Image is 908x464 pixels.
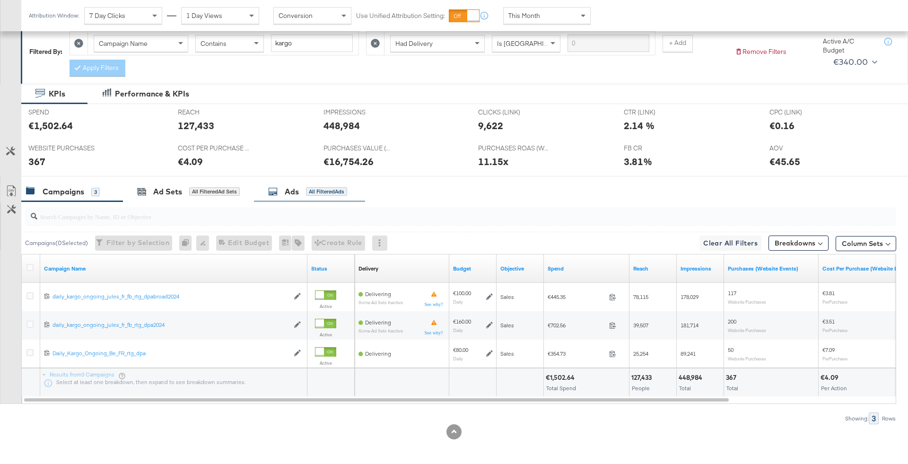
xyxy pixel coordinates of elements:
[315,303,336,309] label: Active
[89,11,125,20] span: 7 Day Clicks
[306,187,347,196] div: All Filtered Ads
[845,415,869,422] div: Showing:
[768,236,829,251] button: Breakdowns
[28,119,73,132] div: €1,502.64
[52,350,289,358] a: Daily_Kargo_Ongoing_Be_FR_rtg_dpa
[29,47,62,56] div: Filtered By:
[28,155,45,168] div: 367
[769,155,800,168] div: €45.65
[201,39,227,48] span: Contains
[822,289,835,297] span: €3.81
[500,265,540,272] a: Your campaign's objective.
[178,144,249,153] span: COST PER PURCHASE (WEBSITE EVENTS)
[52,293,289,300] div: daily_kargo_ongoing_jules_fr_fb_rtg_dpabroad2024
[358,300,403,305] sub: Some Ad Sets Inactive
[726,373,739,382] div: 367
[52,293,289,301] a: daily_kargo_ongoing_jules_fr_fb_rtg_dpabroad2024
[315,332,336,338] label: Active
[726,385,738,392] span: Total
[453,299,463,305] sub: Daily
[500,293,514,300] span: Sales
[115,88,189,99] div: Performance & KPIs
[500,350,514,357] span: Sales
[633,265,673,272] a: The number of people your ad was served to.
[28,144,99,153] span: WEBSITE PURCHASES
[728,327,766,333] sub: Website Purchases
[769,108,840,117] span: CPC (LINK)
[28,12,79,19] div: Attribution Window:
[735,47,786,56] button: Remove Filters
[728,346,733,353] span: 50
[358,328,403,333] sub: Some Ad Sets Inactive
[315,360,336,366] label: Active
[285,186,299,197] div: Ads
[453,346,468,354] div: €80.00
[28,108,99,117] span: SPEND
[728,299,766,305] sub: Website Purchases
[153,186,182,197] div: Ad Sets
[548,322,605,329] span: €702.56
[271,35,353,52] input: Enter a search term
[500,322,514,329] span: Sales
[728,318,736,325] span: 200
[52,350,289,357] div: Daily_Kargo_Ongoing_Be_FR_rtg_dpa
[728,265,815,272] a: The number of times a purchase was made tracked by your Custom Audience pixel on your website aft...
[548,293,605,300] span: €445.35
[323,108,394,117] span: IMPRESSIONS
[356,11,445,20] label: Use Unified Attribution Setting:
[632,385,650,392] span: People
[365,350,391,357] span: Delivering
[624,108,695,117] span: CTR (LINK)
[624,144,695,153] span: FB CR
[681,350,696,357] span: 89,241
[769,144,840,153] span: AOV
[633,350,648,357] span: 25,254
[681,293,698,300] span: 178,029
[358,265,378,272] a: Reflects the ability of your Ad Campaign to achieve delivery based on ad states, schedule and bud...
[52,321,289,329] a: daily_kargo_ongoing_jules_fr_fb_rtg_dpa2024
[453,318,471,325] div: €160.00
[453,356,463,361] sub: Daily
[836,236,896,251] button: Column Sets
[99,39,148,48] span: Campaign Name
[567,35,649,52] input: Enter a search term
[822,346,835,353] span: €7.09
[178,155,203,168] div: €4.09
[769,119,794,132] div: €0.16
[699,236,761,251] button: Clear All Filters
[44,265,304,272] a: Your campaign name.
[548,350,605,357] span: €354.73
[323,144,394,153] span: PURCHASES VALUE (WEBSITE EVENTS)
[703,237,758,249] span: Clear All Filters
[189,187,240,196] div: All Filtered Ad Sets
[186,11,222,20] span: 1 Day Views
[633,322,648,329] span: 39,507
[478,108,549,117] span: CLICKS (LINK)
[822,299,847,305] sub: Per Purchase
[728,356,766,361] sub: Website Purchases
[822,318,835,325] span: €3.51
[365,290,391,298] span: Delivering
[679,385,691,392] span: Total
[37,203,816,222] input: Search Campaigns by Name, ID or Objective
[91,188,100,196] div: 3
[624,119,655,132] div: 2.14 %
[821,385,847,392] span: Per Action
[821,373,841,382] div: €4.09
[823,37,875,54] div: Active A/C Budget
[323,155,374,168] div: €16,754.26
[631,373,655,382] div: 127,433
[633,293,648,300] span: 78,115
[822,356,847,361] sub: Per Purchase
[478,119,503,132] div: 9,622
[453,265,493,272] a: The maximum amount you're willing to spend on your ads, on average each day or over the lifetime ...
[395,39,433,48] span: Had Delivery
[681,322,698,329] span: 181,714
[681,265,720,272] a: The number of times your ad was served. On mobile apps an ad is counted as served the first time ...
[279,11,313,20] span: Conversion
[508,11,540,20] span: This Month
[453,289,471,297] div: €100.00
[365,319,391,326] span: Delivering
[624,155,652,168] div: 3.81%
[833,55,868,69] div: €340.00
